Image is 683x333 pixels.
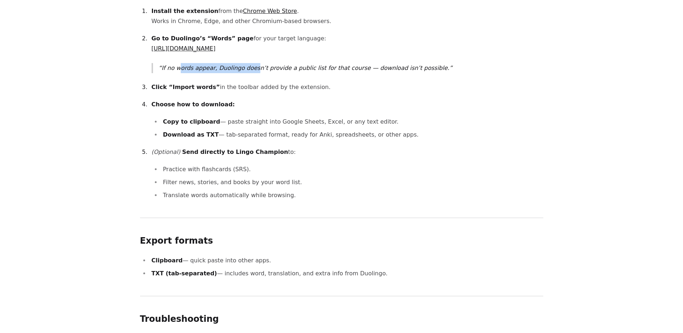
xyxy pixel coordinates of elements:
li: — paste straight into Google Sheets, Excel, or any text editor. [161,117,543,127]
li: — includes word, translation, and extra info from Duolingo. [149,268,543,279]
em: (Optional) [152,148,180,155]
p: If no words appear, Duolingo doesn’t provide a public list for that course — download isn’t possi... [159,63,543,73]
strong: Click “Import words” [152,84,220,90]
strong: Clipboard [152,257,183,264]
h2: Troubleshooting [140,314,543,325]
p: for your target language: [152,34,543,54]
li: Translate words automatically while browsing. [161,190,543,200]
strong: Go to Duolingo’s “Words” page [152,35,254,42]
h2: Export formats [140,235,543,247]
strong: Copy to clipboard [163,118,220,125]
li: Filter news, stories, and books by your word list. [161,177,543,187]
strong: Install the extension [152,8,219,14]
li: — quick paste into other apps. [149,256,543,266]
a: Chrome Web Store [243,8,297,14]
a: [URL][DOMAIN_NAME] [152,45,216,52]
strong: Send directly to Lingo Champion [182,148,288,155]
li: — tab-separated format, ready for Anki, spreadsheets, or other apps. [161,130,543,140]
p: to: [152,147,543,157]
strong: Download as TXT [163,131,219,138]
strong: Choose how to download: [152,101,235,108]
p: in the toolbar added by the extension. [152,82,543,92]
li: Practice with flashcards (SRS). [161,164,543,174]
p: from the . Works in Chrome, Edge, and other Chromium-based browsers. [152,6,543,26]
strong: TXT (tab-separated) [152,270,217,277]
